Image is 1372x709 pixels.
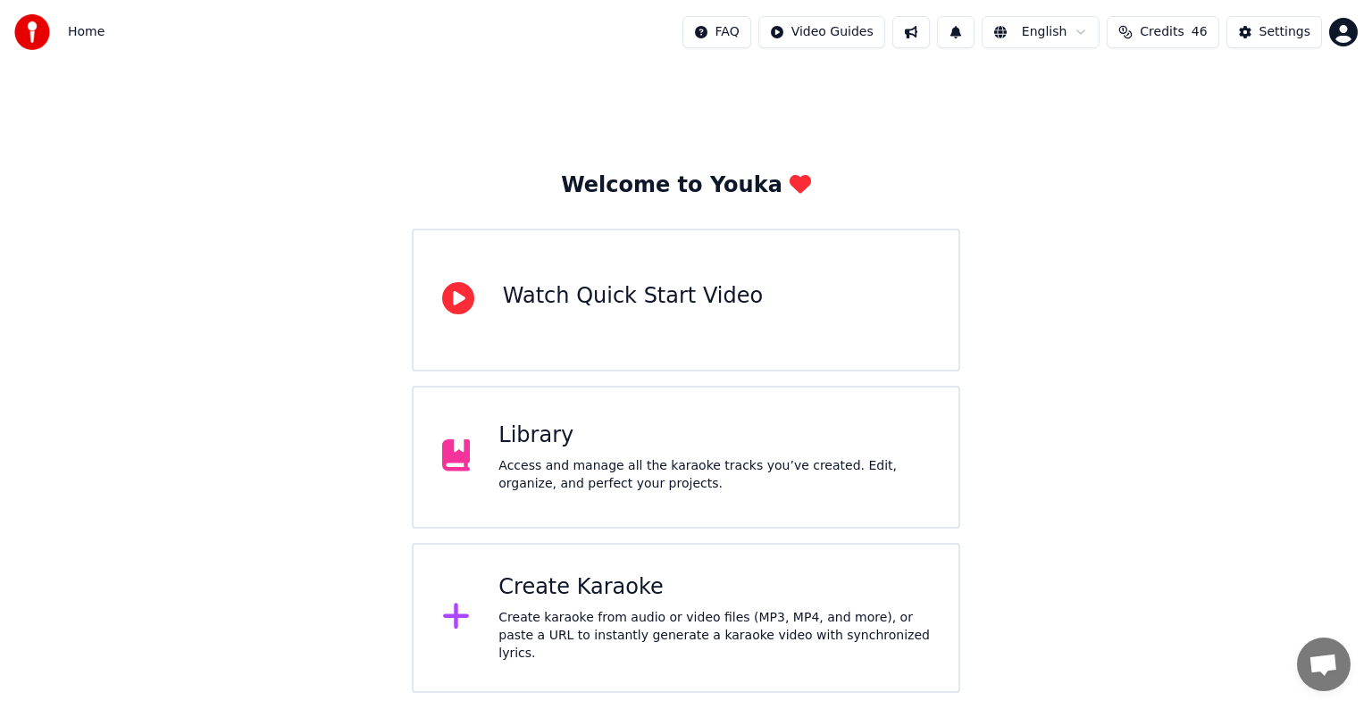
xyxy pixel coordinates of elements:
[498,573,930,602] div: Create Karaoke
[498,609,930,663] div: Create karaoke from audio or video files (MP3, MP4, and more), or paste a URL to instantly genera...
[68,23,105,41] nav: breadcrumb
[561,171,811,200] div: Welcome to Youka
[1140,23,1184,41] span: Credits
[682,16,751,48] button: FAQ
[1297,638,1351,691] div: Open chat
[14,14,50,50] img: youka
[498,457,930,493] div: Access and manage all the karaoke tracks you’ve created. Edit, organize, and perfect your projects.
[1192,23,1208,41] span: 46
[68,23,105,41] span: Home
[498,421,930,450] div: Library
[758,16,885,48] button: Video Guides
[1107,16,1218,48] button: Credits46
[1259,23,1310,41] div: Settings
[1226,16,1322,48] button: Settings
[503,282,763,311] div: Watch Quick Start Video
